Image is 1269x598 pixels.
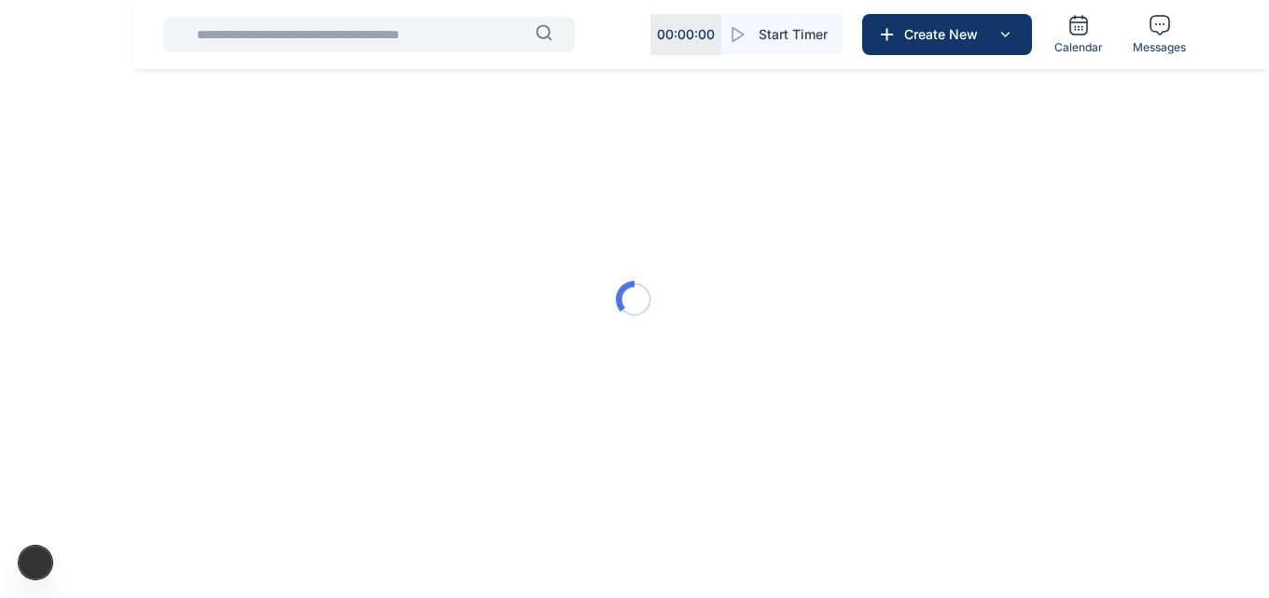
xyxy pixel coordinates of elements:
[1125,7,1193,63] a: Messages
[897,25,994,44] span: Create New
[1047,7,1110,63] a: Calendar
[862,14,1032,55] button: Create New
[657,25,715,44] p: 00 : 00 : 00
[1054,40,1103,55] span: Calendar
[759,25,828,44] span: Start Timer
[1133,40,1186,55] span: Messages
[721,14,843,55] button: Start Timer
